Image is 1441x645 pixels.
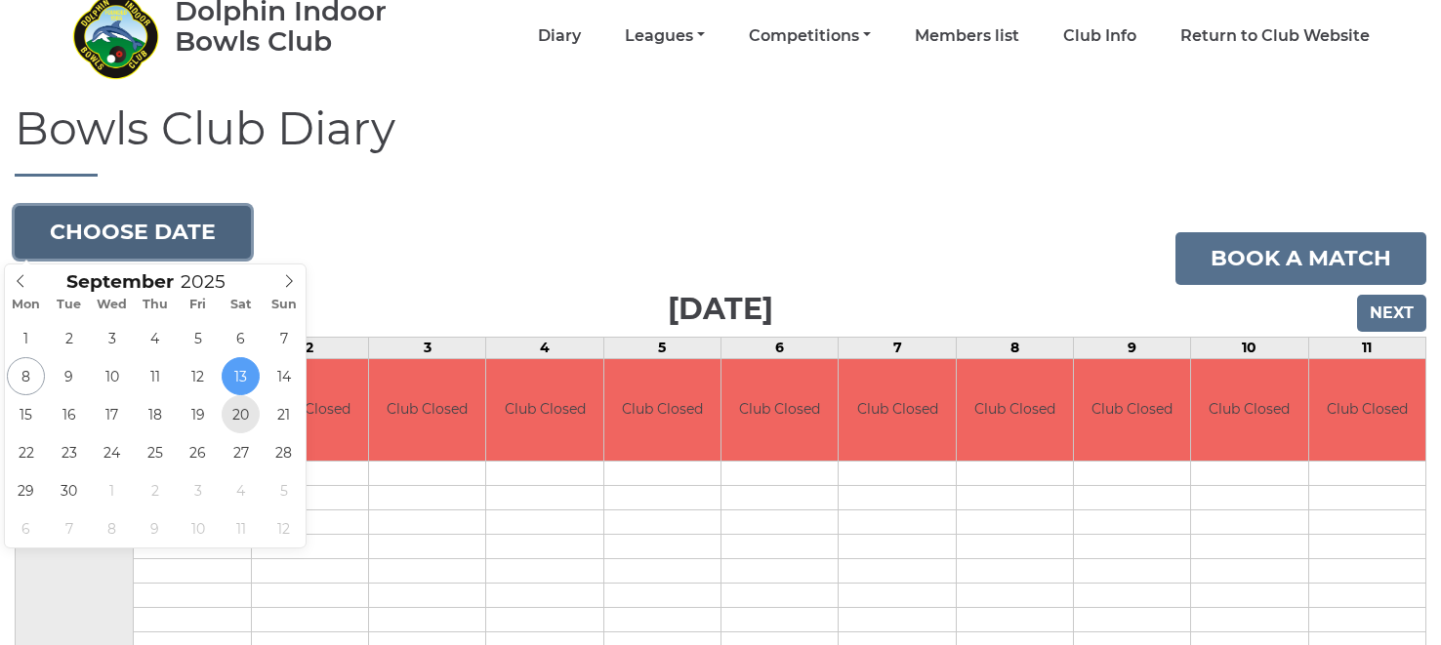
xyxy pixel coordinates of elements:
span: October 3, 2025 [179,471,217,509]
span: September 27, 2025 [222,433,260,471]
td: Club Closed [957,359,1073,462]
button: Choose date [15,206,251,259]
span: Mon [5,299,48,311]
span: September 26, 2025 [179,433,217,471]
span: September 29, 2025 [7,471,45,509]
span: Fri [177,299,220,311]
input: Scroll to increment [174,270,250,293]
span: September 4, 2025 [136,319,174,357]
span: Scroll to increment [66,273,174,292]
span: September 5, 2025 [179,319,217,357]
span: October 1, 2025 [93,471,131,509]
span: Wed [91,299,134,311]
span: September 19, 2025 [179,395,217,433]
td: Club Closed [1309,359,1425,462]
a: Leagues [625,25,705,47]
span: September 16, 2025 [50,395,88,433]
a: Diary [538,25,581,47]
h1: Bowls Club Diary [15,104,1426,177]
td: Club Closed [721,359,838,462]
span: September 28, 2025 [265,433,303,471]
span: Thu [134,299,177,311]
td: Club Closed [1191,359,1307,462]
span: October 4, 2025 [222,471,260,509]
span: October 5, 2025 [265,471,303,509]
a: Competitions [749,25,871,47]
span: September 15, 2025 [7,395,45,433]
span: Sun [263,299,306,311]
span: September 8, 2025 [7,357,45,395]
td: Club Closed [369,359,485,462]
span: September 3, 2025 [93,319,131,357]
span: September 24, 2025 [93,433,131,471]
td: 2 [251,337,368,358]
a: Book a match [1175,232,1426,285]
td: Club Closed [604,359,720,462]
a: Members list [915,25,1019,47]
span: September 1, 2025 [7,319,45,357]
span: October 7, 2025 [50,509,88,547]
td: 5 [603,337,720,358]
span: September 2, 2025 [50,319,88,357]
td: Club Closed [252,359,368,462]
span: Sat [220,299,263,311]
span: September 22, 2025 [7,433,45,471]
span: September 14, 2025 [265,357,303,395]
span: September 10, 2025 [93,357,131,395]
span: October 6, 2025 [7,509,45,547]
span: September 13, 2025 [222,357,260,395]
td: Club Closed [839,359,955,462]
td: 7 [839,337,956,358]
span: October 2, 2025 [136,471,174,509]
span: October 12, 2025 [265,509,303,547]
td: 6 [721,337,839,358]
input: Next [1357,295,1426,332]
span: September 18, 2025 [136,395,174,433]
a: Club Info [1063,25,1136,47]
td: 9 [1073,337,1190,358]
td: 11 [1308,337,1425,358]
a: Return to Club Website [1180,25,1370,47]
span: September 6, 2025 [222,319,260,357]
td: 8 [956,337,1073,358]
span: Tue [48,299,91,311]
td: Club Closed [1074,359,1190,462]
td: 4 [486,337,603,358]
span: September 12, 2025 [179,357,217,395]
td: 10 [1191,337,1308,358]
span: September 30, 2025 [50,471,88,509]
span: September 21, 2025 [265,395,303,433]
span: October 9, 2025 [136,509,174,547]
span: September 23, 2025 [50,433,88,471]
span: September 20, 2025 [222,395,260,433]
span: October 11, 2025 [222,509,260,547]
span: September 17, 2025 [93,395,131,433]
td: 3 [369,337,486,358]
span: September 25, 2025 [136,433,174,471]
span: October 10, 2025 [179,509,217,547]
span: September 11, 2025 [136,357,174,395]
span: September 9, 2025 [50,357,88,395]
span: September 7, 2025 [265,319,303,357]
span: October 8, 2025 [93,509,131,547]
td: Club Closed [486,359,602,462]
